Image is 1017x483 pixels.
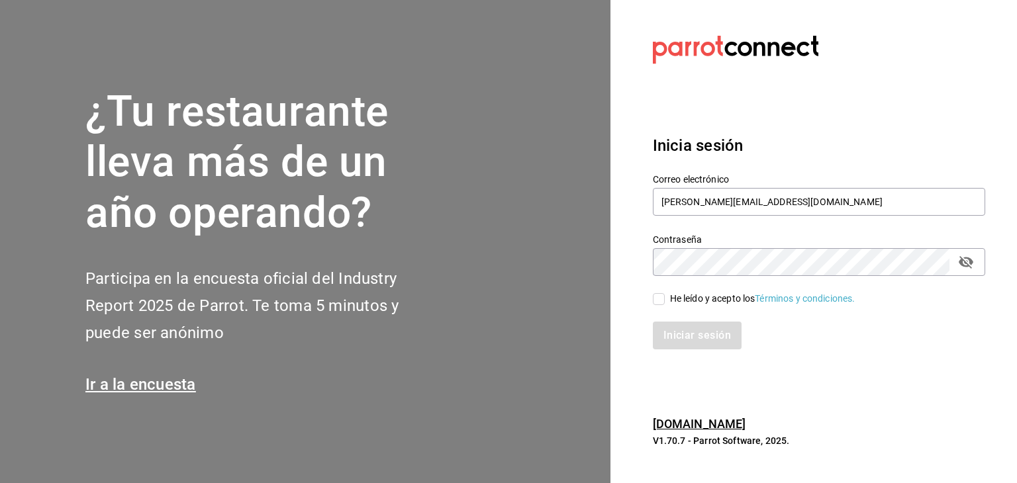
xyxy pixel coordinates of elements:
[85,375,196,394] a: Ir a la encuesta
[85,87,443,239] h1: ¿Tu restaurante lleva más de un año operando?
[955,251,977,273] button: passwordField
[653,174,985,183] label: Correo electrónico
[653,417,746,431] a: [DOMAIN_NAME]
[653,188,985,216] input: Ingresa tu correo electrónico
[653,434,985,447] p: V1.70.7 - Parrot Software, 2025.
[653,134,985,157] h3: Inicia sesión
[85,265,443,346] h2: Participa en la encuesta oficial del Industry Report 2025 de Parrot. Te toma 5 minutos y puede se...
[670,292,855,306] div: He leído y acepto los
[653,234,985,243] label: Contraseña
[755,293,855,304] a: Términos y condiciones.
